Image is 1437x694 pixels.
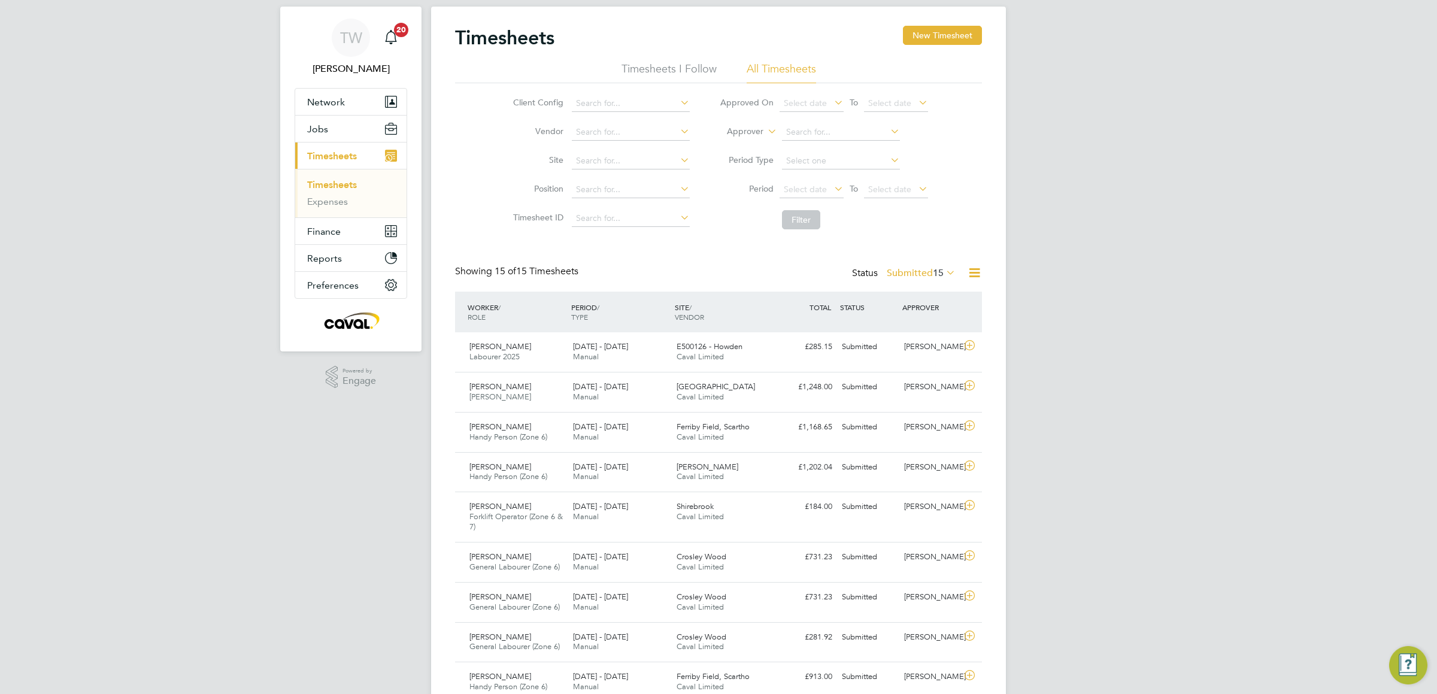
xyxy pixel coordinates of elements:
[295,311,407,330] a: Go to home page
[573,551,628,562] span: [DATE] - [DATE]
[469,551,531,562] span: [PERSON_NAME]
[887,267,956,279] label: Submitted
[899,417,962,437] div: [PERSON_NAME]
[469,632,531,642] span: [PERSON_NAME]
[677,551,726,562] span: Crosley Wood
[469,511,563,532] span: Forklift Operator (Zone 6 & 7)
[469,592,531,602] span: [PERSON_NAME]
[677,501,714,511] span: Shirebrook
[677,641,724,651] span: Caval Limited
[379,19,403,57] a: 20
[852,265,958,282] div: Status
[572,181,690,198] input: Search for...
[677,681,724,692] span: Caval Limited
[775,377,837,397] div: £1,248.00
[468,312,486,322] span: ROLE
[677,381,755,392] span: [GEOGRAPHIC_DATA]
[573,381,628,392] span: [DATE] - [DATE]
[469,432,547,442] span: Handy Person (Zone 6)
[846,181,862,196] span: To
[469,681,547,692] span: Handy Person (Zone 6)
[469,392,531,402] span: [PERSON_NAME]
[573,602,599,612] span: Manual
[572,153,690,169] input: Search for...
[675,312,704,322] span: VENDOR
[510,154,563,165] label: Site
[573,562,599,572] span: Manual
[295,272,407,298] button: Preferences
[326,366,377,389] a: Powered byEngage
[837,628,899,647] div: Submitted
[782,210,820,229] button: Filter
[672,296,775,328] div: SITE
[677,471,724,481] span: Caval Limited
[469,381,531,392] span: [PERSON_NAME]
[572,124,690,141] input: Search for...
[465,296,568,328] div: WORKER
[495,265,516,277] span: 15 of
[775,457,837,477] div: £1,202.04
[899,547,962,567] div: [PERSON_NAME]
[573,341,628,351] span: [DATE] - [DATE]
[295,116,407,142] button: Jobs
[573,392,599,402] span: Manual
[784,98,827,108] span: Select date
[307,123,328,135] span: Jobs
[295,89,407,115] button: Network
[573,671,628,681] span: [DATE] - [DATE]
[775,417,837,437] div: £1,168.65
[710,126,763,138] label: Approver
[307,179,357,190] a: Timesheets
[622,62,717,83] li: Timesheets I Follow
[469,562,560,572] span: General Labourer (Zone 6)
[573,471,599,481] span: Manual
[899,497,962,517] div: [PERSON_NAME]
[510,126,563,137] label: Vendor
[775,587,837,607] div: £731.23
[469,471,547,481] span: Handy Person (Zone 6)
[775,497,837,517] div: £184.00
[455,265,581,278] div: Showing
[295,143,407,169] button: Timesheets
[810,302,831,312] span: TOTAL
[677,432,724,442] span: Caval Limited
[469,602,560,612] span: General Labourer (Zone 6)
[689,302,692,312] span: /
[782,124,900,141] input: Search for...
[837,497,899,517] div: Submitted
[837,296,899,318] div: STATUS
[899,296,962,318] div: APPROVER
[837,337,899,357] div: Submitted
[280,7,422,351] nav: Main navigation
[568,296,672,328] div: PERIOD
[572,95,690,112] input: Search for...
[469,462,531,472] span: [PERSON_NAME]
[677,671,750,681] span: Ferriby Field, Scartho
[573,592,628,602] span: [DATE] - [DATE]
[899,667,962,687] div: [PERSON_NAME]
[720,154,774,165] label: Period Type
[677,462,738,472] span: [PERSON_NAME]
[933,267,944,279] span: 15
[784,184,827,195] span: Select date
[837,547,899,567] div: Submitted
[571,312,588,322] span: TYPE
[307,150,357,162] span: Timesheets
[573,432,599,442] span: Manual
[469,641,560,651] span: General Labourer (Zone 6)
[782,153,900,169] input: Select one
[775,628,837,647] div: £281.92
[775,667,837,687] div: £913.00
[510,183,563,194] label: Position
[295,245,407,271] button: Reports
[573,632,628,642] span: [DATE] - [DATE]
[775,547,837,567] div: £731.23
[394,23,408,37] span: 20
[495,265,578,277] span: 15 Timesheets
[677,632,726,642] span: Crosley Wood
[899,377,962,397] div: [PERSON_NAME]
[846,95,862,110] span: To
[677,511,724,522] span: Caval Limited
[342,376,376,386] span: Engage
[775,337,837,357] div: £285.15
